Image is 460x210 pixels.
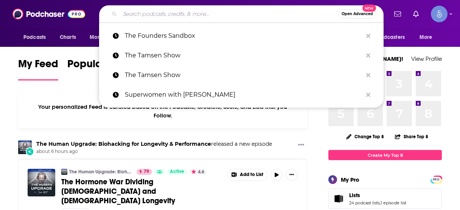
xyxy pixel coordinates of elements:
[228,169,267,181] button: Show More Button
[395,129,429,144] button: Share Top 8
[342,132,389,141] button: Change Top 8
[61,177,175,205] span: The Hormone War Dividing [DEMOGRAPHIC_DATA] and [DEMOGRAPHIC_DATA] Longevity
[368,32,405,43] span: For Podcasters
[125,85,362,105] p: Superwomen with Rebecca Minkoff
[432,176,441,182] a: PRO
[90,32,117,43] span: Monitoring
[69,169,132,175] a: The Human Upgrade: Biohacking for Longevity & Performance
[125,65,362,85] p: The Tamsen Show
[28,169,55,196] img: The Hormone War Dividing Female and Male Longevity
[189,169,207,175] button: 4.6
[364,30,416,45] button: open menu
[167,169,187,175] a: Active
[36,141,272,148] h3: released a new episode
[120,8,338,20] input: Search podcasts, credits, & more...
[18,94,307,128] div: Your personalized Feed is curated based on the Podcasts, Creators, Users, and Lists that you Follow.
[240,172,263,178] span: Add to List
[26,147,34,156] div: New Episode
[125,46,362,65] p: The Tamsen Show
[391,8,404,20] a: Show notifications dropdown
[349,200,380,205] a: 24 podcast lists
[61,177,222,205] a: The Hormone War Dividing [DEMOGRAPHIC_DATA] and [DEMOGRAPHIC_DATA] Longevity
[286,169,298,181] button: Show More Button
[431,6,448,22] span: Logged in as Spiral5-G1
[331,193,346,204] a: Lists
[341,176,359,183] div: My Pro
[84,30,126,45] button: open menu
[328,150,442,160] a: Create My Top 8
[125,26,362,46] p: The Founders Sandbox
[328,188,442,209] span: Lists
[60,32,76,43] span: Charts
[18,57,58,75] span: My Feed
[380,200,381,205] span: ,
[99,85,384,105] a: Superwomen with [PERSON_NAME]
[349,192,406,199] a: Lists
[295,141,307,150] button: Show More Button
[18,30,56,45] button: open menu
[99,26,384,46] a: The Founders Sandbox
[23,32,46,43] span: Podcasts
[349,192,360,199] span: Lists
[61,169,67,175] img: The Human Upgrade: Biohacking for Longevity & Performance
[170,168,184,176] span: Active
[432,177,441,182] span: PRO
[381,200,406,205] a: 1 episode list
[431,6,448,22] img: User Profile
[410,8,422,20] a: Show notifications dropdown
[431,6,448,22] button: Show profile menu
[362,5,376,12] span: New
[18,141,32,154] img: The Human Upgrade: Biohacking for Longevity & Performance
[342,12,373,16] span: Open Advanced
[144,168,149,176] span: 79
[36,141,211,147] a: The Human Upgrade: Biohacking for Longevity & Performance
[99,5,384,23] div: Search podcasts, credits, & more...
[12,7,85,21] img: Podchaser - Follow, Share and Rate Podcasts
[18,57,58,80] a: My Feed
[67,57,132,75] span: Popular Feed
[99,65,384,85] a: The Tamsen Show
[137,169,152,175] a: 79
[411,55,442,62] a: View Profile
[55,30,81,45] a: Charts
[420,32,432,43] span: More
[99,46,384,65] a: The Tamsen Show
[338,9,376,19] button: Open AdvancedNew
[36,148,272,155] span: about 6 hours ago
[414,30,442,45] button: open menu
[67,57,132,80] a: Popular Feed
